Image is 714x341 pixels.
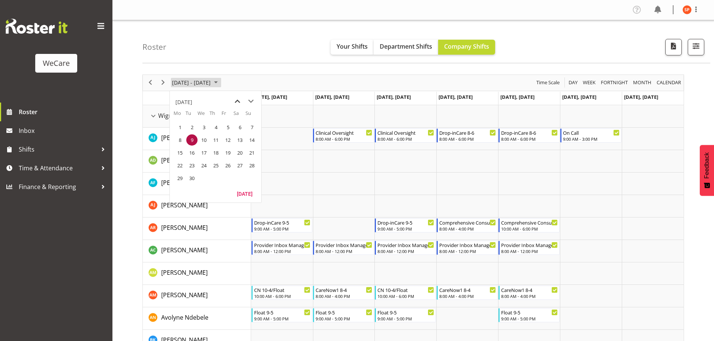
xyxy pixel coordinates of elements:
td: Ashley Mendoza resource [143,285,251,307]
div: AJ Jones"s event - On Call Begin From Saturday, September 13, 2025 at 9:00:00 AM GMT+12:00 Ends A... [560,128,621,143]
td: Avolyne Ndebele resource [143,307,251,330]
span: Wednesday, September 10, 2025 [198,134,210,146]
th: We [198,110,210,121]
td: Tuesday, September 9, 2025 [186,134,198,146]
span: Time Scale [536,78,560,87]
span: [DATE], [DATE] [500,94,534,100]
a: [PERSON_NAME] [161,246,208,255]
div: Andrea Ramirez"s event - Drop-inCare 9-5 Begin From Wednesday, September 10, 2025 at 9:00:00 AM G... [375,218,436,232]
div: Float 9-5 [316,308,372,316]
div: Andrew Casburn"s event - Provider Inbox Management Begin From Monday, September 8, 2025 at 8:00:0... [251,241,313,255]
a: [PERSON_NAME] [161,268,208,277]
div: 8:00 AM - 4:00 PM [316,293,372,299]
span: Inbox [19,125,109,136]
span: Saturday, September 13, 2025 [234,134,245,146]
div: 9:00 AM - 5:00 PM [254,316,311,322]
span: Friday, September 5, 2025 [222,122,234,133]
button: Timeline Day [567,78,579,87]
div: 8:00 AM - 12:00 PM [377,248,434,254]
img: samantha-poultney11298.jpg [683,5,692,14]
button: next month [244,95,257,108]
span: Day [568,78,578,87]
a: [PERSON_NAME] [161,290,208,299]
span: Friday, September 19, 2025 [222,147,234,158]
a: Avolyne Ndebele [161,313,208,322]
div: 8:00 AM - 12:00 PM [501,248,558,254]
a: [PERSON_NAME] [161,223,208,232]
div: CareNow1 8-4 [439,286,496,293]
div: 8:00 AM - 6:00 PM [501,136,558,142]
div: AJ Jones"s event - Clinical Oversight Begin From Tuesday, September 9, 2025 at 8:00:00 AM GMT+12:... [313,128,374,143]
span: Wednesday, September 24, 2025 [198,160,210,171]
button: Fortnight [600,78,629,87]
div: Comprehensive Consult 8-4 [439,219,496,226]
span: [PERSON_NAME] [161,134,208,142]
span: Department Shifts [380,42,432,51]
button: previous month [231,95,244,108]
div: 8:00 AM - 4:00 PM [439,226,496,232]
span: Friday, September 12, 2025 [222,134,234,146]
div: Avolyne Ndebele"s event - Float 9-5 Begin From Friday, September 12, 2025 at 9:00:00 AM GMT+12:00... [498,308,560,322]
th: Sa [234,110,245,121]
div: 8:00 AM - 12:00 PM [254,248,311,254]
div: Float 9-5 [501,308,558,316]
span: [PERSON_NAME] [161,201,208,209]
span: Monday, September 15, 2025 [174,147,186,158]
span: Wednesday, September 3, 2025 [198,122,210,133]
div: Avolyne Ndebele"s event - Float 9-5 Begin From Wednesday, September 10, 2025 at 9:00:00 AM GMT+12... [375,308,436,322]
div: AJ Jones"s event - Drop-inCare 8-6 Begin From Friday, September 12, 2025 at 8:00:00 AM GMT+12:00 ... [498,128,560,143]
div: 8:00 AM - 12:00 PM [316,248,372,254]
div: Clinical Oversight [316,129,372,136]
div: 9:00 AM - 5:00 PM [377,316,434,322]
span: [DATE] - [DATE] [171,78,211,87]
button: Today [232,188,257,199]
div: 10:00 AM - 6:00 PM [377,293,434,299]
div: 9:00 AM - 5:00 PM [316,316,372,322]
div: 10:00 AM - 6:00 PM [501,226,558,232]
th: Tu [186,110,198,121]
span: [PERSON_NAME] [161,179,208,187]
h4: Roster [142,43,166,51]
span: Roster [19,106,109,118]
span: Thursday, September 11, 2025 [210,134,222,146]
span: Sunday, September 28, 2025 [246,160,257,171]
div: Drop-inCare 9-5 [254,219,311,226]
span: calendar [656,78,682,87]
div: Ashley Mendoza"s event - CareNow1 8-4 Begin From Tuesday, September 9, 2025 at 8:00:00 AM GMT+12:... [313,286,374,300]
td: AJ Jones resource [143,128,251,150]
button: Previous [145,78,156,87]
div: CareNow1 8-4 [501,286,558,293]
span: [DATE], [DATE] [624,94,658,100]
div: September 08 - 14, 2025 [169,75,222,91]
div: 8:00 AM - 4:00 PM [439,293,496,299]
span: Finance & Reporting [19,181,97,192]
span: Monday, September 29, 2025 [174,173,186,184]
div: 8:00 AM - 4:00 PM [501,293,558,299]
span: Shifts [19,144,97,155]
span: [PERSON_NAME] [161,223,208,232]
div: Provider Inbox Management [254,241,311,249]
div: Float 9-5 [377,308,434,316]
th: Th [210,110,222,121]
span: Feedback [704,152,710,179]
button: Month [656,78,683,87]
span: [PERSON_NAME] [161,246,208,254]
div: Provider Inbox Management [501,241,558,249]
span: Week [582,78,596,87]
div: 9:00 AM - 3:00 PM [563,136,620,142]
div: AJ Jones"s event - Clinical Oversight Begin From Wednesday, September 10, 2025 at 8:00:00 AM GMT+... [375,128,436,143]
span: Wednesday, September 17, 2025 [198,147,210,158]
button: Your Shifts [331,40,374,55]
div: Clinical Oversight [377,129,434,136]
button: Department Shifts [374,40,438,55]
div: 10:00 AM - 6:00 PM [254,293,311,299]
div: title [175,95,192,110]
a: [PERSON_NAME] [161,156,208,165]
td: Andrew Casburn resource [143,240,251,262]
div: Ashley Mendoza"s event - CN 10-4/Float Begin From Wednesday, September 10, 2025 at 10:00:00 AM GM... [375,286,436,300]
button: Feedback - Show survey [700,145,714,196]
td: Alex Ferguson resource [143,173,251,195]
div: 8:00 AM - 12:00 PM [439,248,496,254]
